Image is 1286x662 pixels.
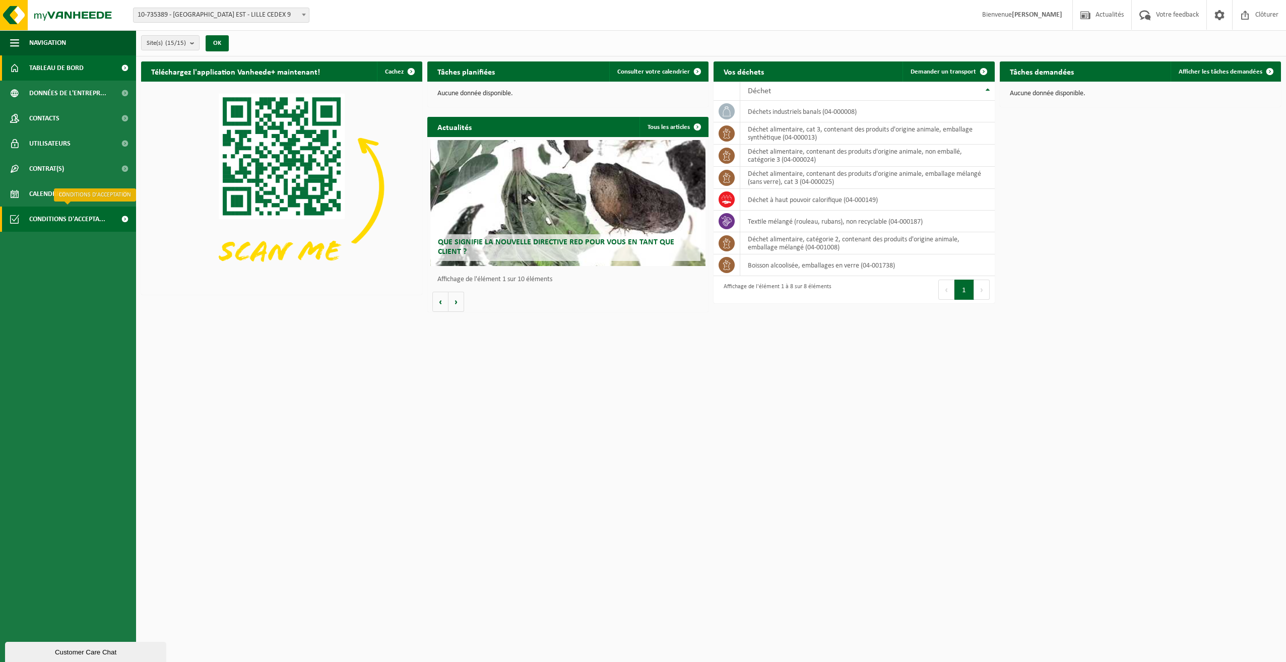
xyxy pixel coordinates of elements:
[903,61,994,82] a: Demander un transport
[147,36,186,51] span: Site(s)
[29,106,59,131] span: Contacts
[430,140,706,266] a: Que signifie la nouvelle directive RED pour vous en tant que client ?
[5,640,168,662] iframe: chat widget
[740,122,995,145] td: déchet alimentaire, cat 3, contenant des produits d'origine animale, emballage synthétique (04-00...
[134,8,309,22] span: 10-735389 - SUEZ RV NORD EST - LILLE CEDEX 9
[1000,61,1084,81] h2: Tâches demandées
[740,101,995,122] td: déchets industriels banals (04-000008)
[954,280,974,300] button: 1
[29,181,66,207] span: Calendrier
[1171,61,1280,82] a: Afficher les tâches demandées
[714,61,774,81] h2: Vos déchets
[617,69,690,75] span: Consulter votre calendrier
[974,280,990,300] button: Next
[427,61,505,81] h2: Tâches planifiées
[938,280,954,300] button: Previous
[740,211,995,232] td: textile mélangé (rouleau, rubans), non recyclable (04-000187)
[740,254,995,276] td: boisson alcoolisée, emballages en verre (04-001738)
[740,167,995,189] td: déchet alimentaire, contenant des produits d'origine animale, emballage mélangé (sans verre), cat...
[29,55,84,81] span: Tableau de bord
[438,238,674,256] span: Que signifie la nouvelle directive RED pour vous en tant que client ?
[1012,11,1062,19] strong: [PERSON_NAME]
[29,131,71,156] span: Utilisateurs
[748,87,771,95] span: Déchet
[437,90,698,97] p: Aucune donnée disponible.
[719,279,831,301] div: Affichage de l'élément 1 à 8 sur 8 éléments
[639,117,708,137] a: Tous les articles
[740,189,995,211] td: déchet à haut pouvoir calorifique (04-000149)
[165,40,186,46] count: (15/15)
[911,69,976,75] span: Demander un transport
[29,81,106,106] span: Données de l'entrepr...
[448,292,464,312] button: Volgende
[29,156,64,181] span: Contrat(s)
[141,35,200,50] button: Site(s)(15/15)
[385,69,404,75] span: Cachez
[427,117,482,137] h2: Actualités
[206,35,229,51] button: OK
[437,276,703,283] p: Affichage de l'élément 1 sur 10 éléments
[141,61,330,81] h2: Téléchargez l'application Vanheede+ maintenant!
[609,61,708,82] a: Consulter votre calendrier
[141,82,422,293] img: Download de VHEPlus App
[1179,69,1262,75] span: Afficher les tâches demandées
[29,207,105,232] span: Conditions d'accepta...
[29,30,66,55] span: Navigation
[377,61,421,82] button: Cachez
[1010,90,1271,97] p: Aucune donnée disponible.
[740,232,995,254] td: déchet alimentaire, catégorie 2, contenant des produits d'origine animale, emballage mélangé (04-...
[133,8,309,23] span: 10-735389 - SUEZ RV NORD EST - LILLE CEDEX 9
[740,145,995,167] td: déchet alimentaire, contenant des produits d'origine animale, non emballé, catégorie 3 (04-000024)
[432,292,448,312] button: Vorige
